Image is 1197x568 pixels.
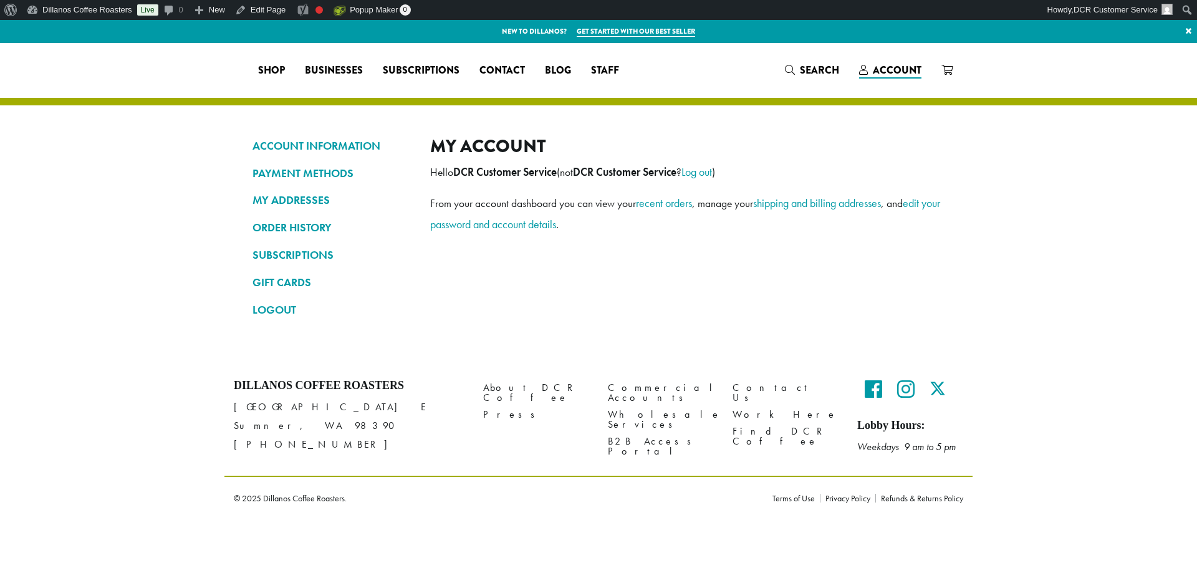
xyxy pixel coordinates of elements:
a: LOGOUT [252,299,411,320]
span: Search [800,63,839,77]
em: Weekdays 9 am to 5 pm [857,440,956,453]
a: Press [483,407,589,423]
a: Work Here [733,407,839,423]
div: Focus keyphrase not set [315,6,323,14]
a: Search [775,60,849,80]
span: 0 [400,4,411,16]
span: DCR Customer Service [1074,5,1158,14]
span: Account [873,63,921,77]
p: © 2025 Dillanos Coffee Roasters. [234,494,754,503]
a: Get started with our best seller [577,26,695,37]
span: Contact [479,63,525,79]
a: shipping and billing addresses [753,196,881,210]
a: Commercial Accounts [608,379,714,406]
p: Hello (not ? ) [430,161,945,183]
span: Shop [258,63,285,79]
a: Log out [681,165,712,179]
a: Wholesale Services [608,407,714,433]
a: Staff [581,60,629,80]
span: Staff [591,63,619,79]
p: [GEOGRAPHIC_DATA] E Sumner, WA 98390 [PHONE_NUMBER] [234,398,464,454]
a: recent orders [636,196,692,210]
a: Live [137,4,158,16]
a: About DCR Coffee [483,379,589,406]
h4: Dillanos Coffee Roasters [234,379,464,393]
a: Shop [248,60,295,80]
a: PAYMENT METHODS [252,163,411,184]
nav: Account pages [252,135,411,330]
a: ORDER HISTORY [252,217,411,238]
a: B2B Access Portal [608,433,714,460]
a: Refunds & Returns Policy [875,494,963,503]
a: Contact Us [733,379,839,406]
span: Subscriptions [383,63,459,79]
a: × [1180,20,1197,42]
a: GIFT CARDS [252,272,411,293]
a: Terms of Use [772,494,820,503]
strong: DCR Customer Service [453,165,557,179]
p: From your account dashboard you can view your , manage your , and . [430,193,945,235]
a: Privacy Policy [820,494,875,503]
span: Businesses [305,63,363,79]
h5: Lobby Hours: [857,419,963,433]
strong: DCR Customer Service [573,165,676,179]
a: Find DCR Coffee [733,423,839,450]
a: MY ADDRESSES [252,190,411,211]
a: SUBSCRIPTIONS [252,244,411,266]
a: ACCOUNT INFORMATION [252,135,411,156]
h2: My account [430,135,945,157]
span: Blog [545,63,571,79]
